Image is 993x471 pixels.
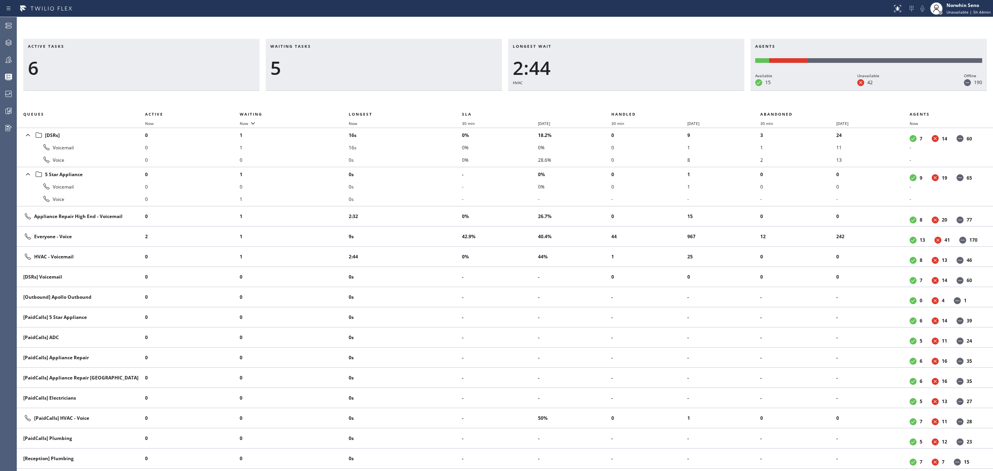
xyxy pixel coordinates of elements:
button: Mute [917,3,928,14]
li: - [462,168,538,180]
span: Queues [23,111,44,117]
li: - [687,193,761,205]
dt: Offline [964,79,971,86]
div: Available: 15 [755,58,769,63]
dd: 5 [920,398,922,405]
li: 0s [349,271,462,283]
li: 0 [836,180,910,193]
li: 0 [145,392,240,404]
dd: 0 [920,297,922,304]
li: 0 [760,168,836,180]
li: - [611,352,687,364]
div: HVAC [513,79,740,86]
li: - [687,291,761,303]
li: 50% [538,412,611,424]
div: Unavailable [857,72,879,79]
li: - [687,372,761,384]
li: - [836,372,910,384]
dt: Unavailable [932,338,939,345]
li: - [836,291,910,303]
li: 967 [687,230,761,243]
span: Now [145,121,154,126]
li: - [836,193,910,205]
dd: 14 [942,277,947,284]
dd: 16 [942,358,947,364]
dd: 16 [942,378,947,384]
li: 0 [760,251,836,263]
dt: Available [910,418,917,425]
li: 0s [349,432,462,445]
dt: Unavailable [932,297,939,304]
dt: Available [910,297,917,304]
li: 0 [240,392,349,404]
dt: Unavailable [932,174,939,181]
li: 44% [538,251,611,263]
span: SLA [462,111,472,117]
li: - [910,154,984,166]
dt: Available [910,257,917,264]
div: Voice [23,194,139,204]
li: 0 [145,372,240,384]
dd: 35 [967,358,972,364]
span: Waiting tasks [270,43,311,49]
li: 18.2% [538,129,611,141]
span: Longest wait [513,43,552,49]
li: 16s [349,141,462,154]
dd: 65 [967,175,972,181]
li: - [910,193,984,205]
li: 0s [349,291,462,303]
li: 0s [349,180,462,193]
dd: 13 [942,398,947,405]
dt: Offline [957,398,964,405]
li: 0 [240,352,349,364]
li: - [462,311,538,324]
li: 3 [760,129,836,141]
dt: Available [910,277,917,284]
dd: 60 [967,277,972,284]
li: - [760,331,836,344]
li: 0 [240,291,349,303]
li: 0 [145,180,240,193]
li: 25 [687,251,761,263]
li: - [538,193,611,205]
li: 0 [240,271,349,283]
div: 5 [270,57,497,79]
li: 0 [836,251,910,263]
dd: 6 [920,378,922,384]
li: 0 [240,311,349,324]
span: Agents [755,43,775,49]
dd: 27 [967,398,972,405]
dt: Offline [957,277,964,284]
li: 1 [687,141,761,154]
dt: Offline [957,418,964,425]
dt: Available [910,216,917,223]
li: 24 [836,129,910,141]
li: 0s [349,331,462,344]
li: - [462,331,538,344]
li: 0s [349,311,462,324]
li: - [538,372,611,384]
li: 11 [836,141,910,154]
span: Abandoned [760,111,792,117]
div: 5 Star Appliance [23,169,139,180]
li: 0 [836,271,910,283]
li: - [910,180,984,193]
li: 9s [349,230,462,243]
dd: 170 [969,237,977,243]
li: - [687,331,761,344]
li: 0 [145,311,240,324]
li: 0 [760,210,836,223]
span: 30 min [611,121,624,126]
li: 0 [760,271,836,283]
dt: Unavailable [932,277,939,284]
li: 2:44 [349,251,462,263]
dt: Unavailable [934,237,941,244]
li: 0 [145,251,240,263]
li: 0 [240,412,349,424]
li: 16s [349,129,462,141]
div: Norwhin Seno [946,2,991,9]
span: Now [349,121,357,126]
li: 0 [240,180,349,193]
li: 0% [462,210,538,223]
li: 0 [240,154,349,166]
